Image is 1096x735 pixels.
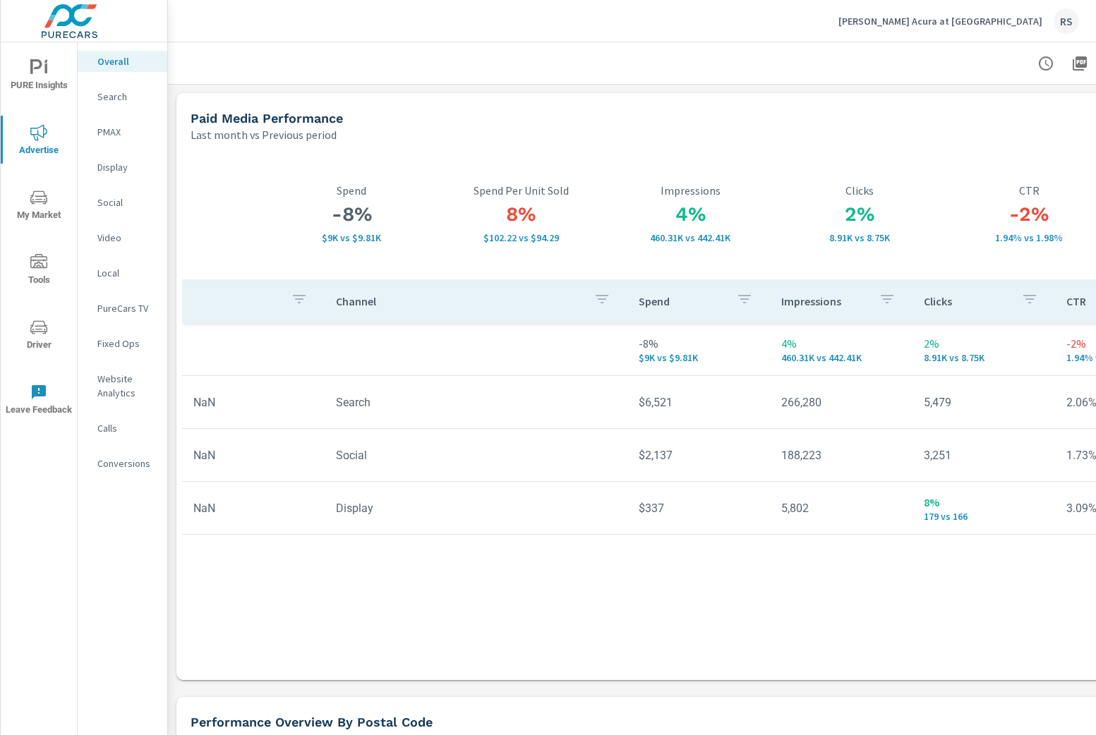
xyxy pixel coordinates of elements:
[639,294,725,308] p: Spend
[775,184,944,197] p: Clicks
[639,352,759,363] p: $8,995 vs $9,806
[775,232,944,243] p: 8,909 vs 8,753
[336,294,582,308] p: Channel
[627,384,770,420] td: $6,521
[97,456,156,470] p: Conversions
[78,453,167,474] div: Conversions
[436,202,606,226] h3: 8%
[182,437,325,473] td: NaN
[78,298,167,319] div: PureCars TV
[5,124,73,159] span: Advertise
[78,333,167,354] div: Fixed Ops
[97,372,156,400] p: Website Analytics
[606,184,775,197] p: Impressions
[606,232,775,243] p: 460,305 vs 442,414
[78,262,167,284] div: Local
[267,232,436,243] p: $8,995 vs $9,806
[770,437,913,473] td: 188,223
[913,437,1055,473] td: 3,251
[97,90,156,104] p: Search
[781,335,901,352] p: 4%
[97,231,156,245] p: Video
[436,184,606,197] p: Spend Per Unit Sold
[781,294,867,308] p: Impressions
[436,232,606,243] p: $102.22 vs $94.29
[182,384,325,420] td: NaN
[5,59,73,94] span: PURE Insights
[78,192,167,213] div: Social
[627,437,770,473] td: $2,137
[78,227,167,248] div: Video
[606,202,775,226] h3: 4%
[5,319,73,353] span: Driver
[781,352,901,363] p: 460,305 vs 442,414
[838,15,1042,28] p: [PERSON_NAME] Acura at [GEOGRAPHIC_DATA]
[770,490,913,526] td: 5,802
[325,490,627,526] td: Display
[97,266,156,280] p: Local
[191,126,337,143] p: Last month vs Previous period
[267,202,436,226] h3: -8%
[191,111,343,126] h5: Paid Media Performance
[1,42,77,432] div: nav menu
[97,125,156,139] p: PMAX
[97,336,156,351] p: Fixed Ops
[97,54,156,68] p: Overall
[182,490,325,526] td: NaN
[770,384,913,420] td: 266,280
[78,418,167,439] div: Calls
[1054,8,1079,34] div: RS
[325,384,627,420] td: Search
[78,157,167,178] div: Display
[627,490,770,526] td: $337
[78,86,167,107] div: Search
[325,437,627,473] td: Social
[97,160,156,174] p: Display
[924,511,1044,522] p: 179 vs 166
[97,421,156,435] p: Calls
[191,715,433,729] h5: Performance Overview By Postal Code
[924,294,1010,308] p: Clicks
[924,494,1044,511] p: 8%
[78,368,167,403] div: Website Analytics
[924,352,1044,363] p: 8,909 vs 8,753
[913,384,1055,420] td: 5,479
[267,184,436,197] p: Spend
[97,301,156,315] p: PureCars TV
[78,51,167,72] div: Overall
[775,202,944,226] h3: 2%
[78,121,167,142] div: PMAX
[924,335,1044,352] p: 2%
[97,195,156,209] p: Social
[5,189,73,224] span: My Market
[5,254,73,288] span: Tools
[5,384,73,418] span: Leave Feedback
[639,335,759,352] p: -8%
